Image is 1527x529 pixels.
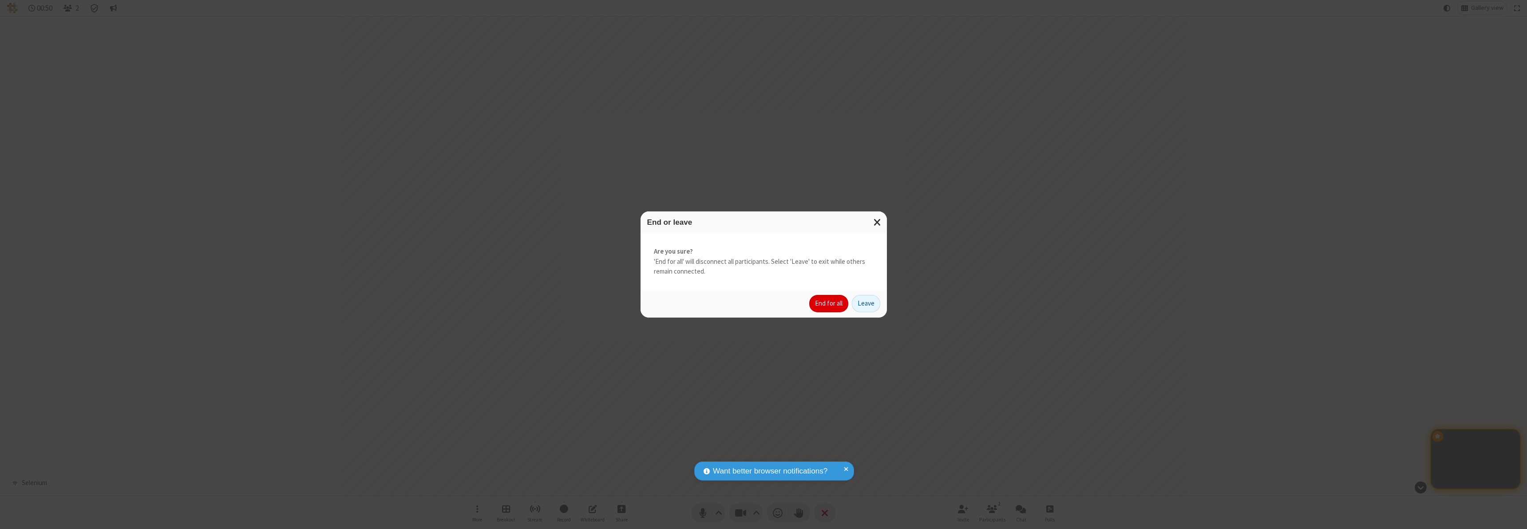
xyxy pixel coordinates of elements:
[654,247,874,257] strong: Are you sure?
[852,295,880,313] button: Leave
[809,295,848,313] button: End for all
[713,465,827,477] span: Want better browser notifications?
[868,211,887,233] button: Close modal
[647,218,880,227] h3: End or leave
[641,233,887,290] div: 'End for all' will disconnect all participants. Select 'Leave' to exit while others remain connec...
